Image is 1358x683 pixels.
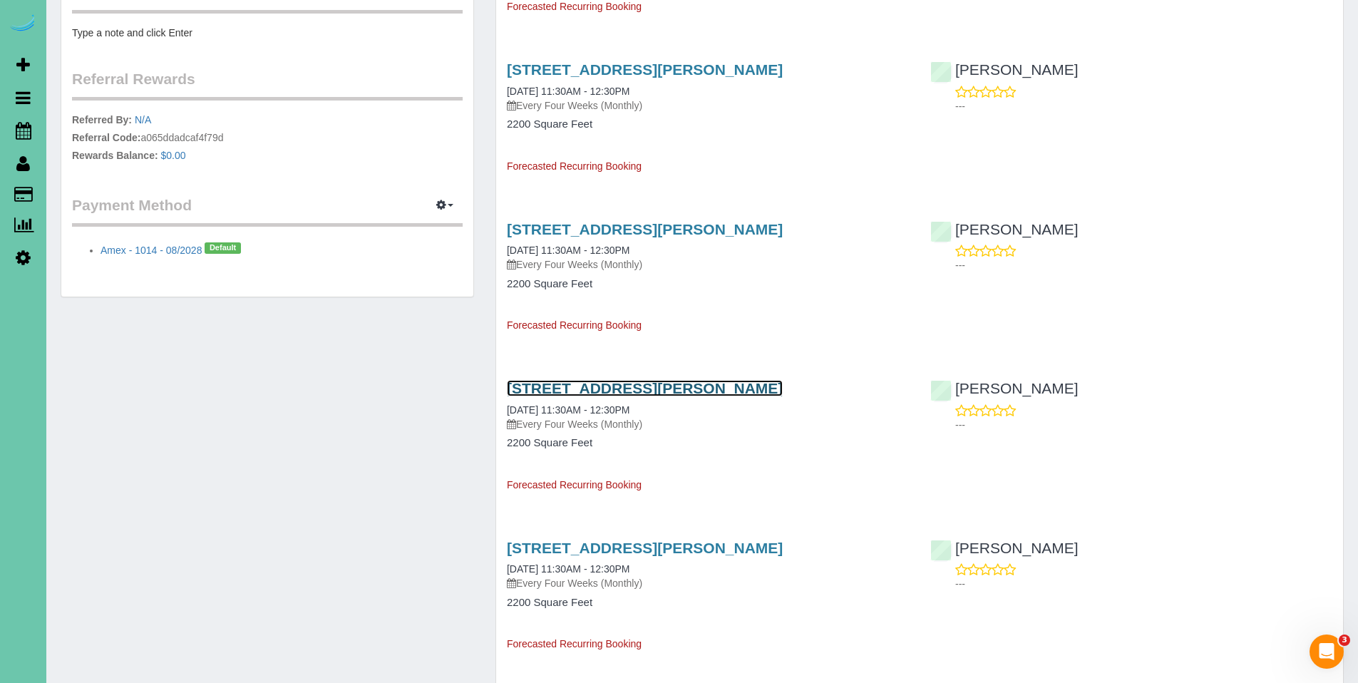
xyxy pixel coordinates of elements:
[101,245,202,256] a: Amex - 1014 - 08/2028
[930,221,1079,237] a: [PERSON_NAME]
[72,68,463,101] legend: Referral Rewards
[507,563,629,575] a: [DATE] 11:30AM - 12:30PM
[72,130,140,145] label: Referral Code:
[507,638,642,649] span: Forecasted Recurring Booking
[507,118,909,130] h4: 2200 Square Feet
[507,61,783,78] a: [STREET_ADDRESS][PERSON_NAME]
[161,150,186,161] a: $0.00
[955,99,1332,113] p: ---
[507,278,909,290] h4: 2200 Square Feet
[9,14,37,34] img: Automaid Logo
[507,221,783,237] a: [STREET_ADDRESS][PERSON_NAME]
[507,380,783,396] a: [STREET_ADDRESS][PERSON_NAME]
[507,86,629,97] a: [DATE] 11:30AM - 12:30PM
[507,1,642,12] span: Forecasted Recurring Booking
[507,245,629,256] a: [DATE] 11:30AM - 12:30PM
[507,160,642,172] span: Forecasted Recurring Booking
[72,195,463,227] legend: Payment Method
[930,380,1079,396] a: [PERSON_NAME]
[507,98,909,113] p: Every Four Weeks (Monthly)
[1339,635,1350,646] span: 3
[930,61,1079,78] a: [PERSON_NAME]
[507,319,642,331] span: Forecasted Recurring Booking
[507,540,783,556] a: [STREET_ADDRESS][PERSON_NAME]
[507,417,909,431] p: Every Four Weeks (Monthly)
[507,576,909,590] p: Every Four Weeks (Monthly)
[955,258,1332,272] p: ---
[205,242,240,254] span: Default
[930,540,1079,556] a: [PERSON_NAME]
[72,148,158,163] label: Rewards Balance:
[507,257,909,272] p: Every Four Weeks (Monthly)
[135,114,151,125] a: N/A
[955,577,1332,591] p: ---
[507,404,629,416] a: [DATE] 11:30AM - 12:30PM
[507,597,909,609] h4: 2200 Square Feet
[72,113,463,166] p: a065ddadcaf4f79d
[507,479,642,491] span: Forecasted Recurring Booking
[72,26,463,40] pre: Type a note and click Enter
[955,418,1332,432] p: ---
[72,113,132,127] label: Referred By:
[1310,635,1344,669] iframe: Intercom live chat
[507,437,909,449] h4: 2200 Square Feet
